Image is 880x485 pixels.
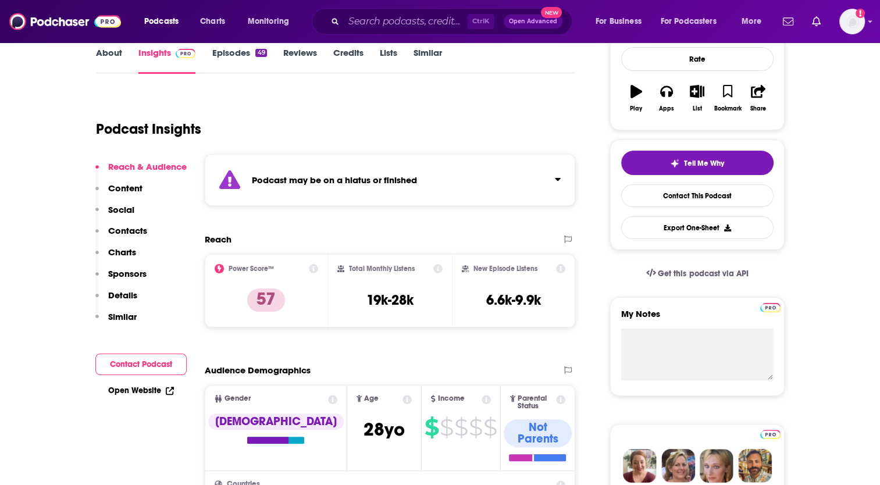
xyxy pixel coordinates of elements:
[659,105,674,112] div: Apps
[684,159,724,168] span: Tell Me Why
[621,308,774,329] label: My Notes
[760,428,781,439] a: Pro website
[95,311,137,333] button: Similar
[621,47,774,71] div: Rate
[193,12,232,31] a: Charts
[108,311,137,322] p: Similar
[208,413,344,430] div: [DEMOGRAPHIC_DATA]
[144,13,179,30] span: Podcasts
[743,77,773,119] button: Share
[486,291,541,309] h3: 6.6k-9.9k
[750,105,766,112] div: Share
[349,265,415,273] h2: Total Monthly Listens
[200,13,225,30] span: Charts
[364,418,405,441] span: 28 yo
[225,395,251,402] span: Gender
[839,9,865,34] span: Logged in as ShoutComms
[333,47,364,74] a: Credits
[621,77,651,119] button: Play
[108,161,187,172] p: Reach & Audience
[658,269,748,279] span: Get this podcast via API
[637,259,758,288] a: Get this podcast via API
[504,419,572,447] div: Not Parents
[323,8,583,35] div: Search podcasts, credits, & more...
[467,14,494,29] span: Ctrl K
[738,449,772,483] img: Jon Profile
[438,395,465,402] span: Income
[9,10,121,33] img: Podchaser - Follow, Share and Rate Podcasts
[136,12,194,31] button: open menu
[623,449,657,483] img: Sydney Profile
[760,303,781,312] img: Podchaser Pro
[661,13,717,30] span: For Podcasters
[108,225,147,236] p: Contacts
[712,77,743,119] button: Bookmark
[807,12,825,31] a: Show notifications dropdown
[108,183,142,194] p: Content
[473,265,537,273] h2: New Episode Listens
[630,105,642,112] div: Play
[95,290,137,311] button: Details
[682,77,712,119] button: List
[760,430,781,439] img: Podchaser Pro
[651,77,682,119] button: Apps
[504,15,562,28] button: Open AdvancedNew
[733,12,776,31] button: open menu
[108,268,147,279] p: Sponsors
[95,354,187,375] button: Contact Podcast
[344,12,467,31] input: Search podcasts, credits, & more...
[95,225,147,247] button: Contacts
[108,290,137,301] p: Details
[240,12,304,31] button: open menu
[95,161,187,183] button: Reach & Audience
[483,418,497,437] span: $
[380,47,397,74] a: Lists
[138,47,196,74] a: InsightsPodchaser Pro
[95,204,134,226] button: Social
[95,183,142,204] button: Content
[108,204,134,215] p: Social
[205,154,576,206] section: Click to expand status details
[714,105,741,112] div: Bookmark
[621,151,774,175] button: tell me why sparkleTell Me Why
[440,418,453,437] span: $
[364,395,379,402] span: Age
[839,9,865,34] img: User Profile
[518,395,554,410] span: Parental Status
[212,47,266,74] a: Episodes49
[108,386,174,395] a: Open Website
[425,418,439,437] span: $
[96,47,122,74] a: About
[621,184,774,207] a: Contact This Podcast
[205,365,311,376] h2: Audience Demographics
[205,234,231,245] h2: Reach
[283,47,317,74] a: Reviews
[621,216,774,239] button: Export One-Sheet
[252,174,417,186] strong: Podcast may be on a hiatus or finished
[96,120,201,138] h1: Podcast Insights
[742,13,761,30] span: More
[469,418,482,437] span: $
[95,268,147,290] button: Sponsors
[778,12,798,31] a: Show notifications dropdown
[653,12,733,31] button: open menu
[229,265,274,273] h2: Power Score™
[596,13,642,30] span: For Business
[587,12,656,31] button: open menu
[366,291,414,309] h3: 19k-28k
[176,49,196,58] img: Podchaser Pro
[760,301,781,312] a: Pro website
[700,449,733,483] img: Jules Profile
[108,247,136,258] p: Charts
[541,7,562,18] span: New
[509,19,557,24] span: Open Advanced
[454,418,468,437] span: $
[248,13,289,30] span: Monitoring
[414,47,442,74] a: Similar
[670,159,679,168] img: tell me why sparkle
[661,449,695,483] img: Barbara Profile
[856,9,865,18] svg: Add a profile image
[247,288,285,312] p: 57
[255,49,266,57] div: 49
